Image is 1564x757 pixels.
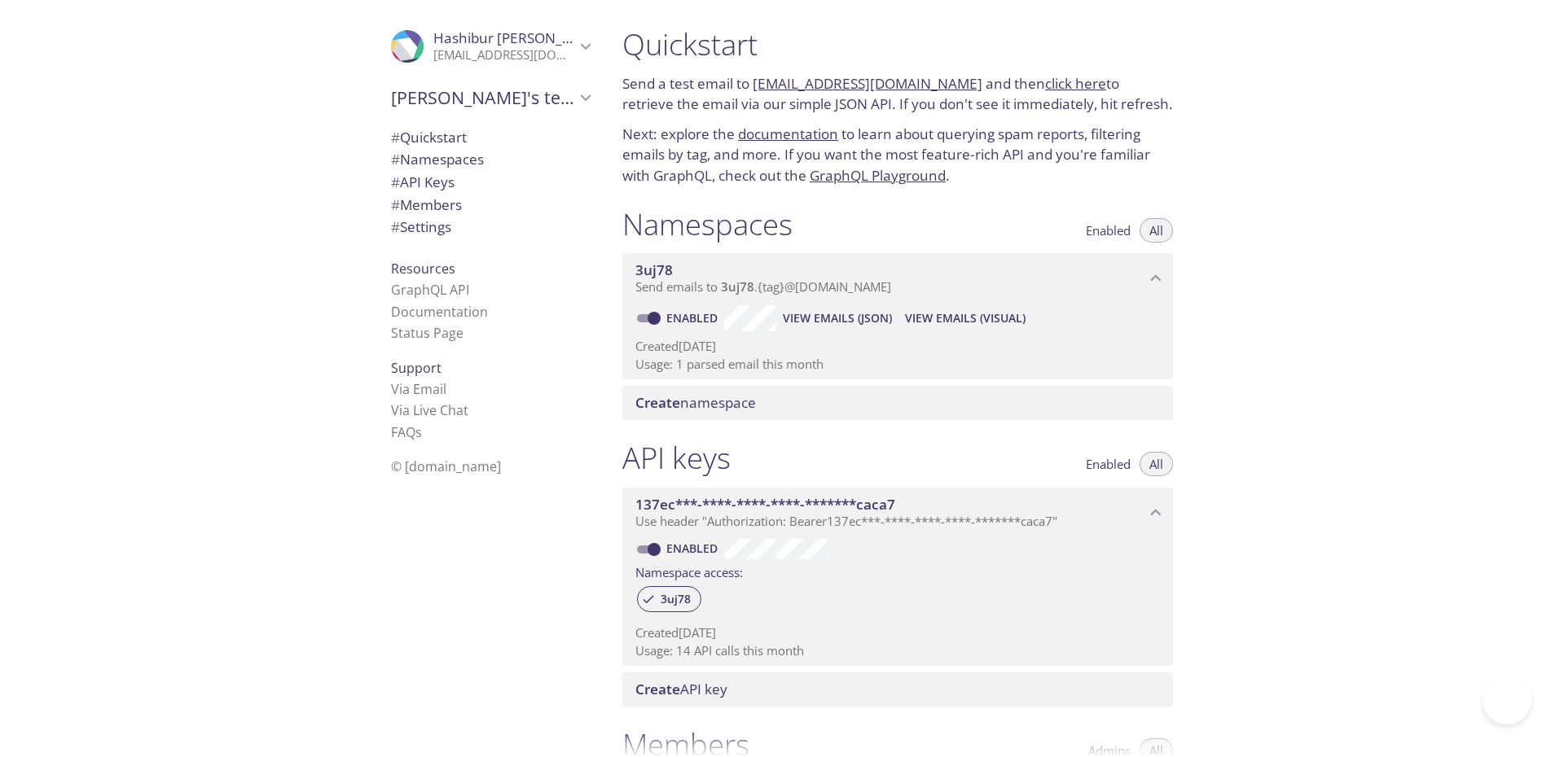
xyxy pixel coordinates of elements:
[635,624,1160,641] p: Created [DATE]
[635,338,1160,355] p: Created [DATE]
[622,672,1173,707] div: Create API Key
[635,642,1160,659] p: Usage: 14 API calls this month
[378,126,603,149] div: Quickstart
[378,20,603,73] div: Hashibur Rahman
[391,423,422,441] a: FAQ
[391,150,400,168] span: #
[622,386,1173,420] div: Create namespace
[391,380,446,398] a: Via Email
[391,173,455,191] span: API Keys
[391,195,462,214] span: Members
[776,305,898,331] button: View Emails (JSON)
[738,125,838,143] a: documentation
[622,206,793,243] h1: Namespaces
[1045,74,1106,93] a: click here
[433,47,575,63] p: [EMAIL_ADDRESS][DOMAIN_NAME]
[635,559,743,583] label: Namespace access:
[622,73,1173,115] p: Send a test email to and then to retrieve the email via our simple JSON API. If you don't see it ...
[622,440,731,476] h1: API keys
[810,166,946,185] a: GraphQL Playground
[378,171,603,194] div: API Keys
[391,217,400,236] span: #
[635,356,1160,373] p: Usage: 1 parsed email this month
[433,28,607,47] span: Hashibur [PERSON_NAME]
[378,194,603,217] div: Members
[664,310,724,326] a: Enabled
[1140,452,1173,476] button: All
[378,148,603,171] div: Namespaces
[391,324,463,342] a: Status Page
[753,74,982,93] a: [EMAIL_ADDRESS][DOMAIN_NAME]
[622,253,1173,304] div: 3uj78 namespace
[635,680,680,698] span: Create
[391,217,451,236] span: Settings
[391,303,488,321] a: Documentation
[391,86,575,109] span: [PERSON_NAME]'s team
[391,128,467,147] span: Quickstart
[635,260,673,279] span: 3uj78
[415,423,422,441] span: s
[664,540,724,556] a: Enabled
[378,77,603,119] div: Hashibur's team
[905,308,1026,328] span: View Emails (Visual)
[1483,676,1531,724] iframe: Help Scout Beacon - Open
[391,457,501,475] span: © [DOMAIN_NAME]
[391,173,400,191] span: #
[391,260,455,278] span: Resources
[391,150,484,168] span: Namespaces
[635,278,891,295] span: Send emails to . {tag} @[DOMAIN_NAME]
[898,305,1032,331] button: View Emails (Visual)
[391,195,400,214] span: #
[391,401,468,419] a: Via Live Chat
[651,592,701,606] span: 3uj78
[1076,452,1140,476] button: Enabled
[721,278,754,295] span: 3uj78
[391,281,469,299] a: GraphQL API
[1140,218,1173,243] button: All
[378,216,603,238] div: Team Settings
[391,359,442,377] span: Support
[1076,218,1140,243] button: Enabled
[622,124,1173,186] p: Next: explore the to learn about querying spam reports, filtering emails by tag, and more. If you...
[783,308,892,328] span: View Emails (JSON)
[635,680,727,698] span: API key
[635,393,680,412] span: Create
[635,393,756,412] span: namespace
[391,128,400,147] span: #
[637,586,701,612] div: 3uj78
[622,26,1173,63] h1: Quickstart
